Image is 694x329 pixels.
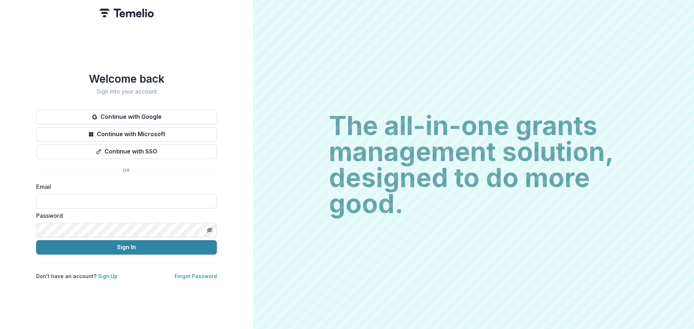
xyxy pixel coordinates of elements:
p: Don't have an account? [36,272,117,280]
button: Sign In [36,240,217,255]
label: Email [36,182,213,191]
a: Sign Up [98,273,117,279]
a: Forgot Password [175,273,217,279]
button: Toggle password visibility [204,224,215,236]
h1: Welcome back [36,72,217,85]
label: Password [36,211,213,220]
button: Continue with Google [36,110,217,124]
button: Continue with Microsoft [36,127,217,142]
img: Temelio [99,9,154,17]
h2: Sign into your account [36,88,217,95]
button: Continue with SSO [36,144,217,159]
